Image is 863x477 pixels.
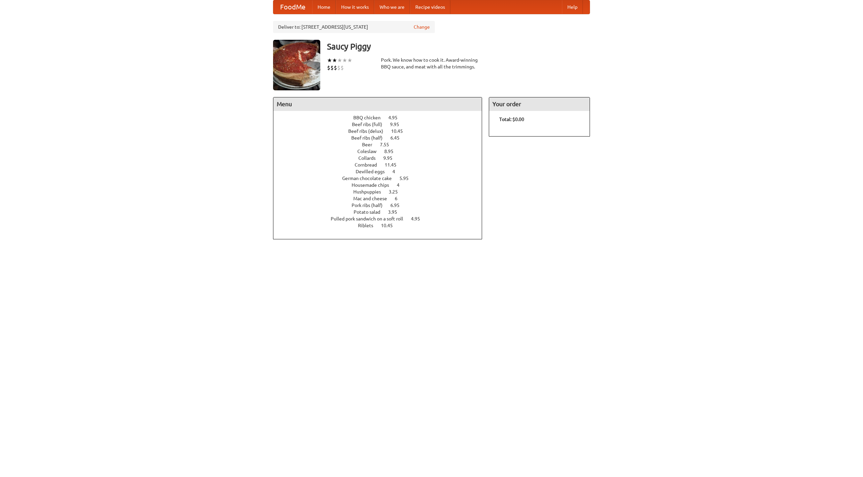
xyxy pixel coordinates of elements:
a: Pork ribs (half) 6.95 [352,203,412,208]
h4: Menu [273,97,482,111]
li: $ [340,64,344,71]
a: Coleslaw 8.95 [357,149,406,154]
li: $ [327,64,330,71]
span: 7.55 [380,142,396,147]
span: 8.95 [384,149,400,154]
span: 11.45 [385,162,403,168]
a: Beef ribs (full) 9.95 [352,122,412,127]
span: Hushpuppies [353,189,388,195]
span: Cornbread [355,162,384,168]
a: Home [312,0,336,14]
span: 10.45 [381,223,399,228]
span: Beef ribs (delux) [348,128,390,134]
span: Devilled eggs [356,169,391,174]
span: German chocolate cake [342,176,398,181]
a: Mac and cheese 6 [353,196,410,201]
span: 4.95 [411,216,427,221]
span: 9.95 [390,122,406,127]
a: Housemade chips 4 [352,182,412,188]
span: 4.95 [388,115,404,120]
span: Coleslaw [357,149,383,154]
a: Beer 7.55 [362,142,401,147]
a: BBQ chicken 4.95 [353,115,410,120]
span: 3.95 [388,209,404,215]
span: 10.45 [391,128,410,134]
div: Pork. We know how to cook it. Award-winning BBQ sauce, and meat with all the trimmings. [381,57,482,70]
li: ★ [332,57,337,64]
span: 5.95 [399,176,415,181]
a: Potato salad 3.95 [354,209,410,215]
a: Pulled pork sandwich on a soft roll 4.95 [331,216,433,221]
span: 3.25 [389,189,405,195]
a: Cornbread 11.45 [355,162,409,168]
span: BBQ chicken [353,115,387,120]
span: 9.95 [383,155,399,161]
li: ★ [327,57,332,64]
div: Deliver to: [STREET_ADDRESS][US_STATE] [273,21,435,33]
li: $ [330,64,334,71]
span: Housemade chips [352,182,396,188]
li: ★ [337,57,342,64]
h4: Your order [489,97,590,111]
span: 4 [397,182,406,188]
span: Pork ribs (half) [352,203,389,208]
a: Riblets 10.45 [358,223,405,228]
a: Beef ribs (half) 6.45 [351,135,412,141]
span: Beef ribs (full) [352,122,389,127]
span: Riblets [358,223,380,228]
span: Beef ribs (half) [351,135,389,141]
span: Beer [362,142,379,147]
li: ★ [342,57,347,64]
span: Collards [358,155,382,161]
h3: Saucy Piggy [327,40,590,53]
a: Who we are [374,0,410,14]
a: German chocolate cake 5.95 [342,176,421,181]
a: Change [414,24,430,30]
span: 6 [395,196,404,201]
span: 6.45 [390,135,406,141]
a: Help [562,0,583,14]
a: FoodMe [273,0,312,14]
a: Beef ribs (delux) 10.45 [348,128,415,134]
span: Mac and cheese [353,196,394,201]
span: 4 [392,169,402,174]
li: ★ [347,57,352,64]
img: angular.jpg [273,40,320,90]
span: Pulled pork sandwich on a soft roll [331,216,410,221]
a: How it works [336,0,374,14]
a: Hushpuppies 3.25 [353,189,410,195]
li: $ [334,64,337,71]
span: Potato salad [354,209,387,215]
a: Recipe videos [410,0,450,14]
a: Collards 9.95 [358,155,405,161]
b: Total: $0.00 [499,117,524,122]
span: 6.95 [390,203,406,208]
a: Devilled eggs 4 [356,169,408,174]
li: $ [337,64,340,71]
